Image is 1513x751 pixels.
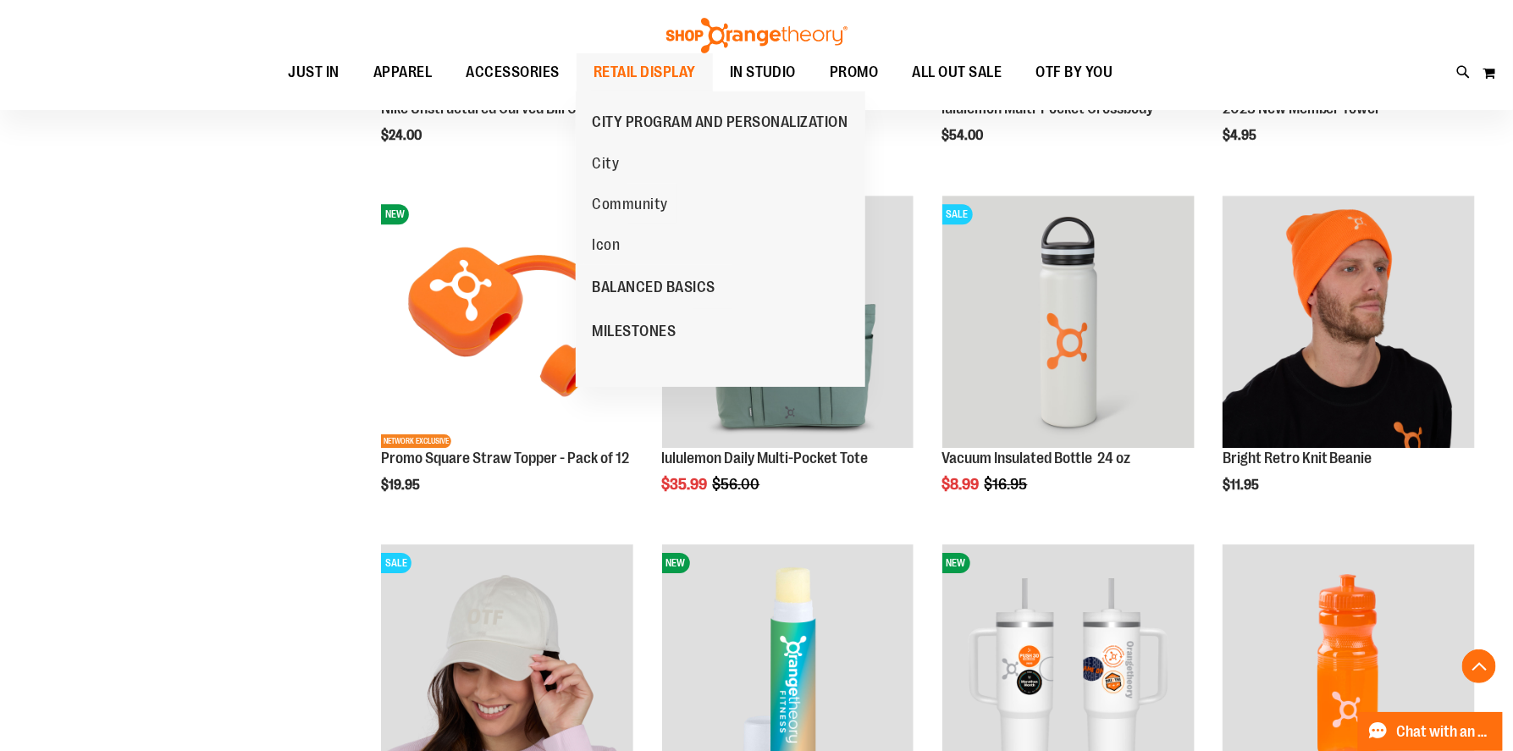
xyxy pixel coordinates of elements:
span: $4.95 [1223,128,1259,143]
img: Promo Square Straw Topper - Pack of 12 [381,196,633,448]
a: Bright Retro Knit Beanie [1223,450,1372,467]
span: $54.00 [942,128,986,143]
img: Vacuum Insulated Bottle 24 oz [942,196,1195,448]
span: $56.00 [713,476,763,493]
span: $8.99 [942,476,982,493]
span: MILESTONES [593,323,676,344]
span: NEW [381,204,409,224]
span: RETAIL DISPLAY [594,53,696,91]
span: SALE [942,204,973,224]
span: $35.99 [662,476,710,493]
span: ALL OUT SALE [913,53,1002,91]
div: product [1214,187,1483,536]
span: PROMO [830,53,879,91]
span: $19.95 [381,478,422,493]
a: lululemon Daily Multi-Pocket Tote [662,450,869,467]
div: product [934,187,1203,536]
button: Back To Top [1462,649,1496,683]
span: SALE [381,553,411,573]
span: Community [593,196,669,217]
a: Vacuum Insulated Bottle 24 oz [942,450,1131,467]
span: $16.95 [985,476,1030,493]
span: CITY PROGRAM AND PERSONALIZATION [593,113,848,135]
span: $24.00 [381,128,424,143]
div: product [373,187,642,536]
span: Chat with an Expert [1397,724,1493,740]
span: APPAREL [373,53,433,91]
span: ACCESSORIES [466,53,560,91]
a: Vacuum Insulated Bottle 24 ozSALE [942,196,1195,450]
span: NEW [662,553,690,573]
button: Chat with an Expert [1358,712,1504,751]
img: Bright Retro Knit Beanie [1223,196,1475,448]
img: Shop Orangetheory [664,18,850,53]
span: $11.95 [1223,478,1262,493]
a: Promo Square Straw Topper - Pack of 12NEWNETWORK EXCLUSIVE [381,196,633,450]
span: BALANCED BASICS [593,279,716,300]
a: Bright Retro Knit Beanie [1223,196,1475,450]
span: Icon [593,236,621,257]
span: City [593,155,620,176]
span: OTF BY YOU [1036,53,1113,91]
span: JUST IN [288,53,340,91]
span: NETWORK EXCLUSIVE [381,434,451,448]
span: IN STUDIO [730,53,797,91]
span: NEW [942,553,970,573]
a: Promo Square Straw Topper - Pack of 12 [381,450,629,467]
